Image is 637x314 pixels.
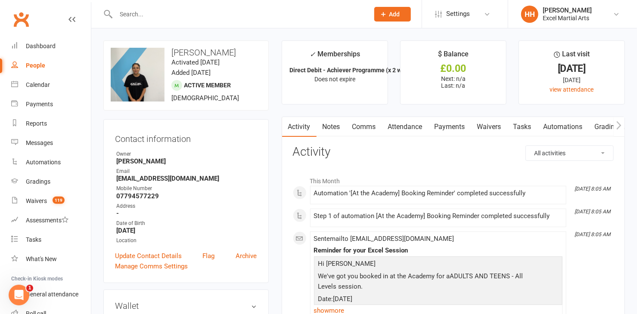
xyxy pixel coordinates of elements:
[11,133,91,153] a: Messages
[115,235,172,269] button: Help
[507,117,538,137] a: Tasks
[374,7,411,22] button: Add
[116,167,257,175] div: Email
[26,120,47,127] div: Reports
[543,6,592,14] div: [PERSON_NAME]
[12,212,160,228] div: Set up a new member waiver
[18,166,144,184] div: How do I convert non-attending contacts to members or prospects?
[543,14,592,22] div: Excel Martial Arts
[116,150,257,158] div: Owner
[116,237,257,245] div: Location
[318,272,450,280] span: We've got you booked in at the Academy for a
[26,101,53,108] div: Payments
[318,295,333,303] span: Date:
[18,232,144,241] div: Using Class Kiosk Mode
[26,217,68,224] div: Assessments
[314,247,562,254] div: Reminder for your Excel Session
[12,228,160,244] div: Using Class Kiosk Mode
[12,188,160,212] div: Let your prospects or members book and pay for classes or events online.
[26,178,50,185] div: Gradings
[429,117,471,137] a: Payments
[26,62,45,69] div: People
[171,69,211,77] time: Added [DATE]
[314,212,562,220] div: Step 1 of automation [At the Academy] Booking Reminder completed successfully
[316,271,560,294] p: ADULTS AND TEENS - All Levels
[34,14,51,31] div: Profile image for Jessica
[171,94,239,102] span: [DEMOGRAPHIC_DATA]
[293,145,614,159] h3: Activity
[18,216,144,225] div: Set up a new member waiver
[575,186,610,192] i: [DATE] 8:05 AM
[314,76,355,83] span: Does not expire
[116,219,257,228] div: Date of Birth
[50,14,67,31] div: Profile image for Bec
[346,117,382,137] a: Comms
[71,256,101,262] span: Messages
[116,175,257,182] strong: [EMAIL_ADDRESS][DOMAIN_NAME]
[11,114,91,133] a: Reports
[115,301,257,311] h3: Wallet
[521,6,538,23] div: HH
[17,76,155,90] p: How can we help?
[382,117,429,137] a: Attendance
[310,49,360,65] div: Memberships
[115,251,182,261] a: Update Contact Details
[316,294,560,306] p: [DATE]
[116,209,257,217] strong: -
[26,285,33,292] span: 1
[9,101,164,134] div: Ask a questionAI Agent and team can help
[438,49,469,64] div: $ Balance
[26,291,78,298] div: General attendance
[339,283,363,290] span: session.
[26,43,56,49] div: Dashboard
[113,8,363,20] input: Search...
[317,117,346,137] a: Notes
[115,261,188,271] a: Manage Comms Settings
[282,117,317,137] a: Activity
[11,211,91,230] a: Assessments
[236,251,257,261] a: Archive
[184,82,231,89] span: Active member
[11,249,91,269] a: What's New
[314,190,562,197] div: Automation '[At the Academy] Booking Reminder' completed successfully
[10,9,32,30] a: Clubworx
[202,251,214,261] a: Flag
[11,75,91,95] a: Calendar
[11,230,91,249] a: Tasks
[554,49,590,64] div: Last visit
[9,285,29,305] iframe: Intercom live chat
[57,235,115,269] button: Messages
[11,172,91,191] a: Gradings
[314,235,454,243] span: Sent email to [EMAIL_ADDRESS][DOMAIN_NAME]
[316,259,560,271] p: Hi [PERSON_NAME]
[12,142,160,159] button: Search for help
[111,48,261,57] h3: [PERSON_NAME]
[26,197,47,204] div: Waivers
[17,61,155,76] p: Hi [PERSON_NAME]
[389,11,400,18] span: Add
[26,236,41,243] div: Tasks
[26,81,50,88] div: Calendar
[111,48,165,102] img: image1691522073.png
[18,108,144,117] div: Ask a question
[408,75,498,89] p: Next: n/a Last: n/a
[18,146,70,155] span: Search for help
[116,227,257,234] strong: [DATE]
[11,153,91,172] a: Automations
[408,64,498,73] div: £0.00
[310,50,315,58] i: ✓
[18,191,144,209] div: Let your prospects or members book and pay for classes or events online.
[11,285,91,304] a: General attendance kiosk mode
[290,67,414,74] strong: Direct Debit - Achiever Programme (x 2 wee...
[26,256,57,262] div: What's New
[550,86,593,93] a: view attendance
[527,75,617,85] div: [DATE]
[137,256,150,262] span: Help
[116,157,257,165] strong: [PERSON_NAME]
[12,163,160,188] div: How do I convert non-attending contacts to members or prospects?
[471,117,507,137] a: Waivers
[19,256,38,262] span: Home
[11,37,91,56] a: Dashboard
[115,131,257,144] h3: Contact information
[11,56,91,75] a: People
